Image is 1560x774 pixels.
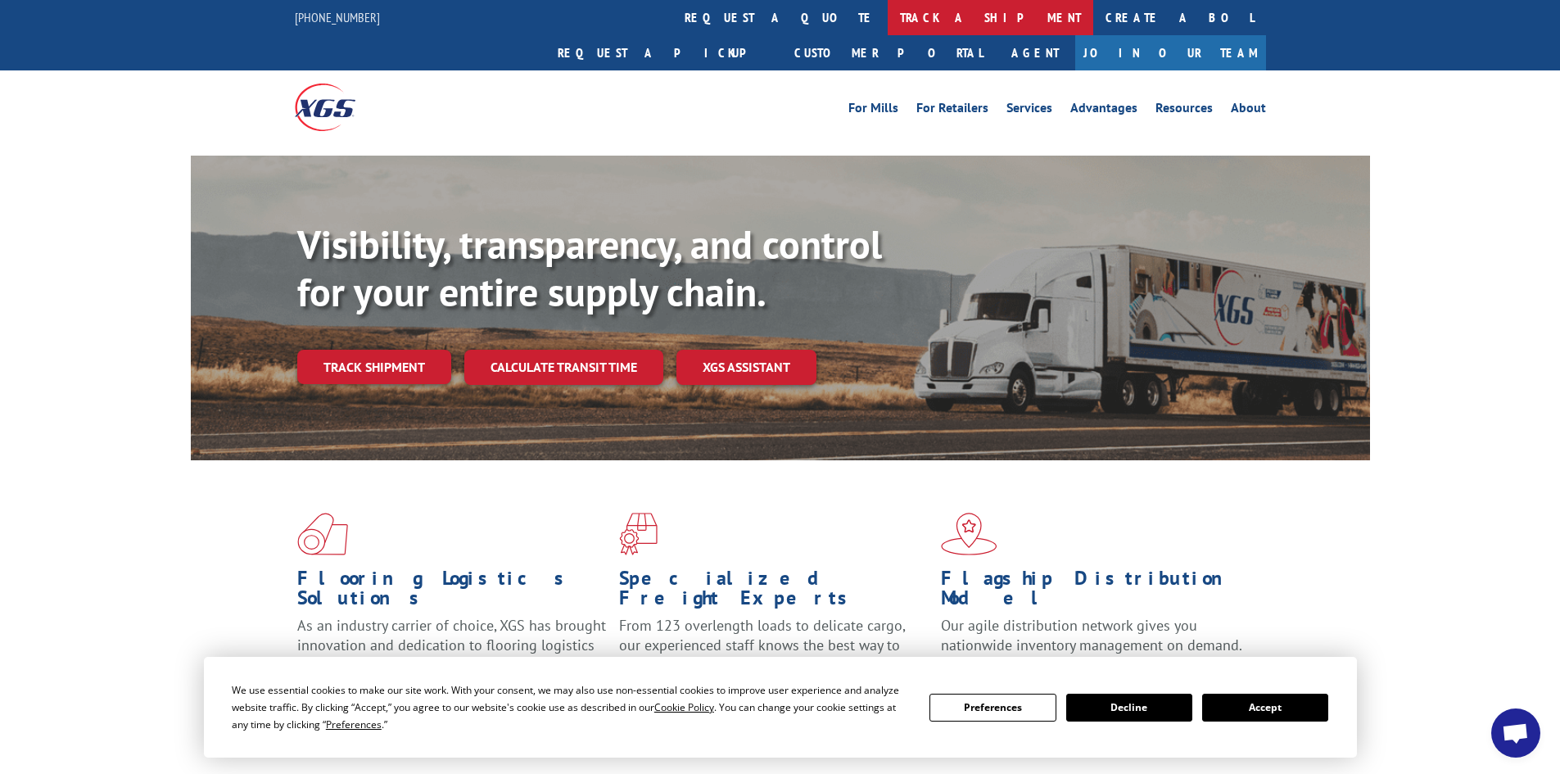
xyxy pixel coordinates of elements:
[1066,694,1192,722] button: Decline
[297,513,348,555] img: xgs-icon-total-supply-chain-intelligence-red
[1070,102,1137,120] a: Advantages
[464,350,663,385] a: Calculate transit time
[619,616,929,689] p: From 123 overlength loads to delicate cargo, our experienced staff knows the best way to move you...
[326,717,382,731] span: Preferences
[654,700,714,714] span: Cookie Policy
[1202,694,1328,722] button: Accept
[619,513,658,555] img: xgs-icon-focused-on-flooring-red
[545,35,782,70] a: Request a pickup
[1231,102,1266,120] a: About
[297,350,451,384] a: Track shipment
[995,35,1075,70] a: Agent
[295,9,380,25] a: [PHONE_NUMBER]
[676,350,816,385] a: XGS ASSISTANT
[204,657,1357,758] div: Cookie Consent Prompt
[232,681,910,733] div: We use essential cookies to make our site work. With your consent, we may also use non-essential ...
[782,35,995,70] a: Customer Portal
[929,694,1056,722] button: Preferences
[619,568,929,616] h1: Specialized Freight Experts
[1155,102,1213,120] a: Resources
[941,568,1250,616] h1: Flagship Distribution Model
[941,616,1242,654] span: Our agile distribution network gives you nationwide inventory management on demand.
[1075,35,1266,70] a: Join Our Team
[1006,102,1052,120] a: Services
[297,219,882,317] b: Visibility, transparency, and control for your entire supply chain.
[297,616,606,674] span: As an industry carrier of choice, XGS has brought innovation and dedication to flooring logistics...
[1491,708,1540,758] a: Open chat
[916,102,988,120] a: For Retailers
[297,568,607,616] h1: Flooring Logistics Solutions
[941,513,997,555] img: xgs-icon-flagship-distribution-model-red
[848,102,898,120] a: For Mills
